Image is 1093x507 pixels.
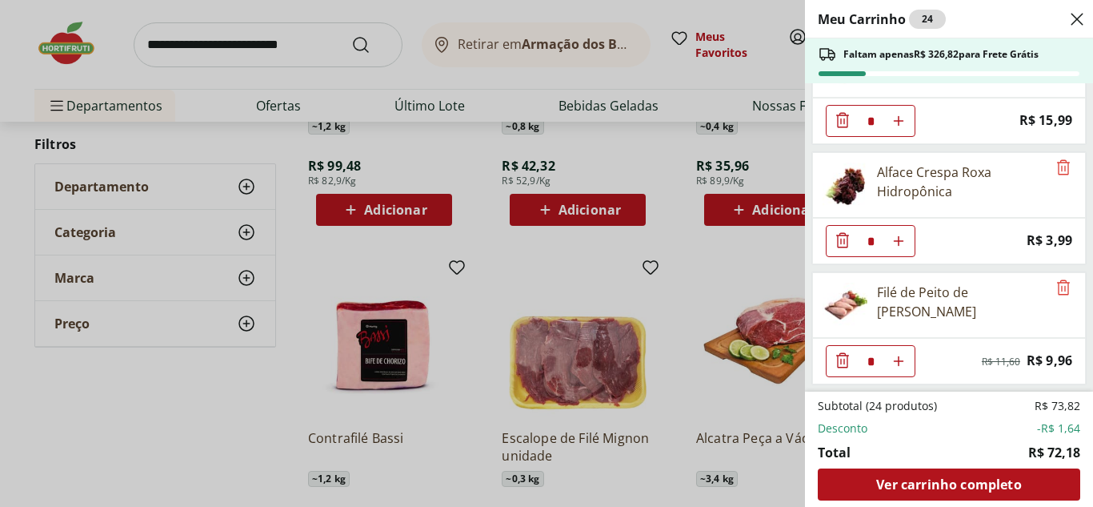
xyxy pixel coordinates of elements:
a: Ver carrinho completo [818,469,1080,501]
div: 24 [909,10,946,29]
span: Subtotal (24 produtos) [818,398,937,414]
span: Faltam apenas R$ 326,82 para Frete Grátis [843,48,1039,61]
button: Diminuir Quantidade [827,225,859,257]
div: Filé de Peito de [PERSON_NAME] [877,283,1047,321]
span: -R$ 1,64 [1037,420,1080,437]
input: Quantidade Atual [859,346,883,376]
span: Desconto [818,420,867,437]
span: R$ 72,18 [1028,443,1080,462]
span: R$ 15,99 [1019,110,1072,131]
span: Ver carrinho completo [876,478,1021,491]
div: Alface Crespa Roxa Hidropônica [877,163,1047,201]
img: Filé de Peito de Frango Resfriado [823,283,867,328]
input: Quantidade Atual [859,106,883,136]
button: Diminuir Quantidade [827,105,859,137]
button: Aumentar Quantidade [883,225,915,257]
h2: Meu Carrinho [818,10,946,29]
span: R$ 73,82 [1035,398,1080,414]
button: Aumentar Quantidade [883,345,915,377]
span: R$ 3,99 [1027,230,1072,251]
span: R$ 11,60 [982,356,1020,368]
input: Quantidade Atual [859,226,883,256]
button: Diminuir Quantidade [827,345,859,377]
img: Principal [823,163,867,207]
button: Aumentar Quantidade [883,105,915,137]
button: Remove [1054,279,1073,298]
span: R$ 9,96 [1027,350,1072,372]
span: Total [818,443,851,462]
button: Remove [1054,159,1073,178]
